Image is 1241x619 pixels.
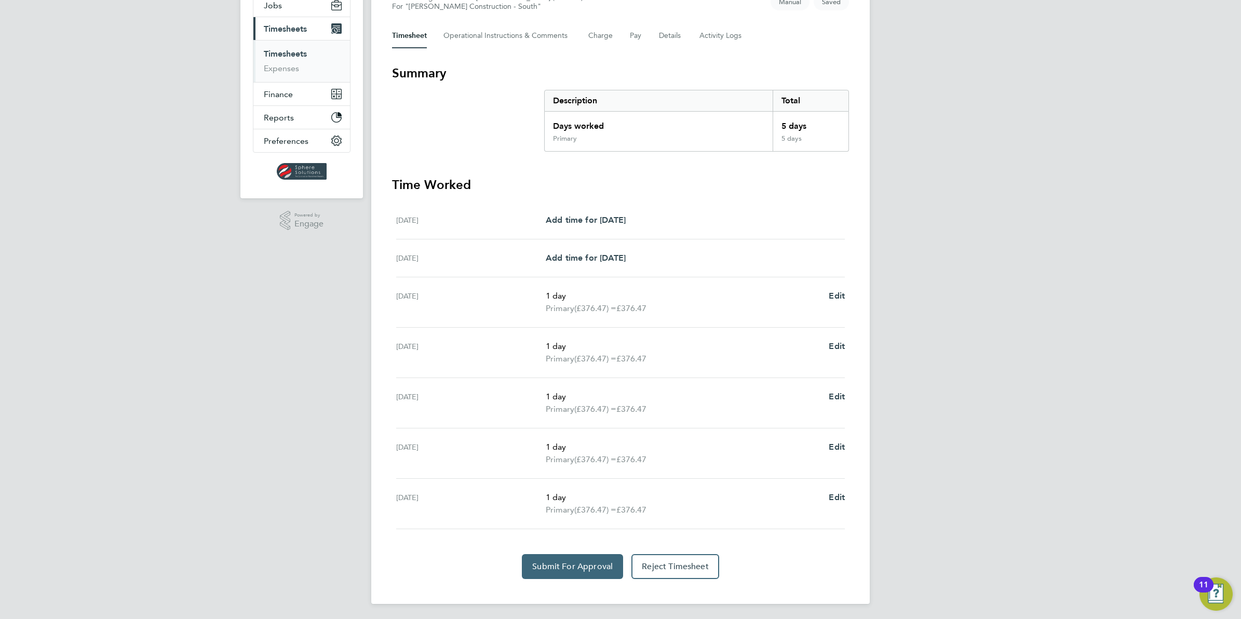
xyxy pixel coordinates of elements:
a: Add time for [DATE] [546,214,626,226]
div: [DATE] [396,214,546,226]
span: Finance [264,89,293,99]
button: Activity Logs [699,23,743,48]
a: Add time for [DATE] [546,252,626,264]
span: Primary [546,504,574,516]
button: Pay [630,23,642,48]
span: Reports [264,113,294,123]
div: Timesheets [253,40,350,82]
span: Submit For Approval [532,561,613,572]
span: Edit [829,442,845,452]
img: spheresolutions-logo-retina.png [277,163,327,180]
a: Edit [829,290,845,302]
div: Description [545,90,773,111]
span: Preferences [264,136,308,146]
div: Total [773,90,848,111]
h3: Summary [392,65,849,82]
div: 11 [1199,585,1208,598]
button: Submit For Approval [522,554,623,579]
span: Edit [829,492,845,502]
span: Primary [546,353,574,365]
a: Edit [829,391,845,403]
span: Primary [546,453,574,466]
span: Edit [829,291,845,301]
button: Preferences [253,129,350,152]
button: Details [659,23,683,48]
p: 1 day [546,441,820,453]
a: Expenses [264,63,299,73]
span: Add time for [DATE] [546,253,626,263]
p: 1 day [546,391,820,403]
a: Edit [829,491,845,504]
div: [DATE] [396,391,546,415]
div: Days worked [545,112,773,134]
button: Timesheets [253,17,350,40]
span: (£376.47) = [574,354,616,364]
button: Open Resource Center, 11 new notifications [1199,577,1233,611]
p: 1 day [546,340,820,353]
div: [DATE] [396,340,546,365]
p: 1 day [546,491,820,504]
div: [DATE] [396,290,546,315]
span: Edit [829,341,845,351]
div: Summary [544,90,849,152]
span: (£376.47) = [574,404,616,414]
a: Edit [829,340,845,353]
a: Edit [829,441,845,453]
div: 5 days [773,112,848,134]
span: (£376.47) = [574,505,616,515]
span: £376.47 [616,404,646,414]
div: Primary [553,134,577,143]
h3: Time Worked [392,177,849,193]
span: Edit [829,392,845,401]
span: Primary [546,302,574,315]
div: [DATE] [396,441,546,466]
button: Timesheet [392,23,427,48]
span: £376.47 [616,454,646,464]
div: [DATE] [396,491,546,516]
button: Charge [588,23,613,48]
span: £376.47 [616,354,646,364]
div: 5 days [773,134,848,151]
a: Go to home page [253,163,350,180]
a: Powered byEngage [280,211,324,231]
span: Jobs [264,1,282,10]
span: Primary [546,403,574,415]
span: £376.47 [616,303,646,313]
button: Operational Instructions & Comments [443,23,572,48]
section: Timesheet [392,65,849,579]
span: Reject Timesheet [642,561,709,572]
button: Finance [253,83,350,105]
span: Powered by [294,211,323,220]
span: Engage [294,220,323,228]
span: Timesheets [264,24,307,34]
div: [DATE] [396,252,546,264]
button: Reports [253,106,350,129]
a: Timesheets [264,49,307,59]
span: Add time for [DATE] [546,215,626,225]
span: (£376.47) = [574,454,616,464]
div: For "[PERSON_NAME] Construction - South" [392,2,587,11]
span: (£376.47) = [574,303,616,313]
p: 1 day [546,290,820,302]
span: £376.47 [616,505,646,515]
button: Reject Timesheet [631,554,719,579]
